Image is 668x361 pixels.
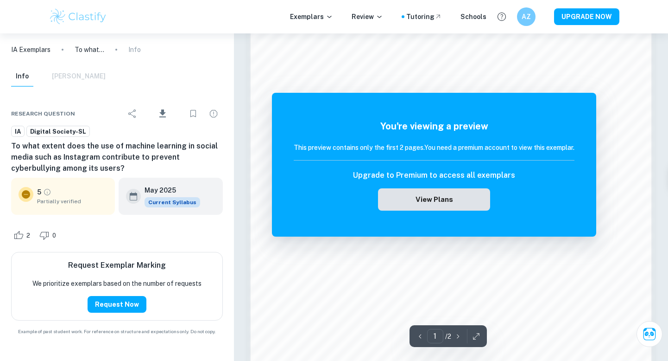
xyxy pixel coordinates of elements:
[11,45,50,55] a: IA Exemplars
[145,197,200,207] div: This exemplar is based on the current syllabus. Feel free to refer to it for inspiration/ideas wh...
[144,102,182,126] div: Download
[128,45,141,55] p: Info
[378,188,490,211] button: View Plans
[68,260,166,271] h6: Request Exemplar Marking
[47,231,61,240] span: 0
[11,141,223,174] h6: To what extent does the use of machine learning in social media such as Instagram contribute to p...
[204,104,223,123] div: Report issue
[521,12,532,22] h6: AZ
[145,197,200,207] span: Current Syllabus
[21,231,35,240] span: 2
[37,228,61,243] div: Dislike
[11,228,35,243] div: Like
[11,126,25,137] a: IA
[26,126,90,137] a: Digital Society-SL
[460,12,486,22] a: Schools
[145,185,193,195] h6: May 2025
[353,170,515,181] h6: Upgrade to Premium to access all exemplars
[11,328,223,335] span: Example of past student work. For reference on structure and expectations only. Do not copy.
[27,127,89,136] span: Digital Society-SL
[184,104,202,123] div: Bookmark
[445,331,451,342] p: / 2
[294,142,574,153] h6: This preview contains only the first 2 pages. You need a premium account to view this exemplar.
[123,104,142,123] div: Share
[494,9,510,25] button: Help and Feedback
[517,7,536,26] button: AZ
[75,45,104,55] p: To what extent does the use of machine learning in social media such as Instagram contribute to p...
[12,127,24,136] span: IA
[11,110,75,118] span: Research question
[88,296,146,313] button: Request Now
[32,278,202,289] p: We prioritize exemplars based on the number of requests
[406,12,442,22] a: Tutoring
[352,12,383,22] p: Review
[43,188,51,196] a: Grade partially verified
[37,187,41,197] p: 5
[290,12,333,22] p: Exemplars
[11,66,33,87] button: Info
[49,7,107,26] img: Clastify logo
[294,119,574,133] h5: You're viewing a preview
[554,8,619,25] button: UPGRADE NOW
[37,197,107,206] span: Partially verified
[636,321,662,347] button: Ask Clai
